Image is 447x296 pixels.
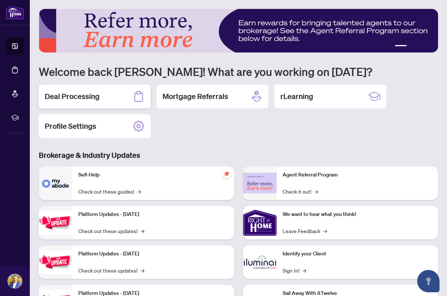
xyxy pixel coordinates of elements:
img: Identify your Client [243,245,277,279]
h2: Profile Settings [45,121,96,131]
p: Agent Referral Program [283,171,432,179]
a: Check out these updates!→ [78,227,144,235]
button: 4 [422,45,425,48]
img: Profile Icon [8,274,22,288]
button: Open asap [417,270,440,292]
p: Platform Updates - [DATE] [78,250,228,258]
span: pushpin [222,169,231,178]
a: Leave Feedback→ [283,227,327,235]
h2: Deal Processing [45,91,100,102]
span: → [141,266,144,274]
a: Check out these updates!→ [78,266,144,274]
span: → [314,187,318,195]
img: We want to hear what you think! [243,206,277,239]
a: Sign In!→ [283,266,306,274]
img: logo [6,6,24,19]
img: Self-Help [39,166,72,200]
img: Agent Referral Program [243,173,277,193]
h1: Welcome back [PERSON_NAME]! What are you working on [DATE]? [39,64,438,79]
h3: Brokerage & Industry Updates [39,150,438,160]
span: → [137,187,141,195]
img: Platform Updates - July 21, 2025 [39,211,72,234]
img: Slide 0 [39,9,438,52]
a: Check it out!→ [283,187,318,195]
p: Platform Updates - [DATE] [78,210,228,219]
h2: Mortgage Referrals [163,91,228,102]
span: → [302,266,306,274]
p: Identify your Client [283,250,432,258]
button: 1 [395,45,407,48]
a: Check out these guides!→ [78,187,141,195]
button: 5 [428,45,431,48]
img: Platform Updates - July 8, 2025 [39,250,72,274]
span: → [141,227,144,235]
p: Self-Help [78,171,228,179]
span: → [323,227,327,235]
p: We want to hear what you think! [283,210,432,219]
h2: rLearning [280,91,313,102]
button: 2 [410,45,413,48]
button: 3 [416,45,419,48]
